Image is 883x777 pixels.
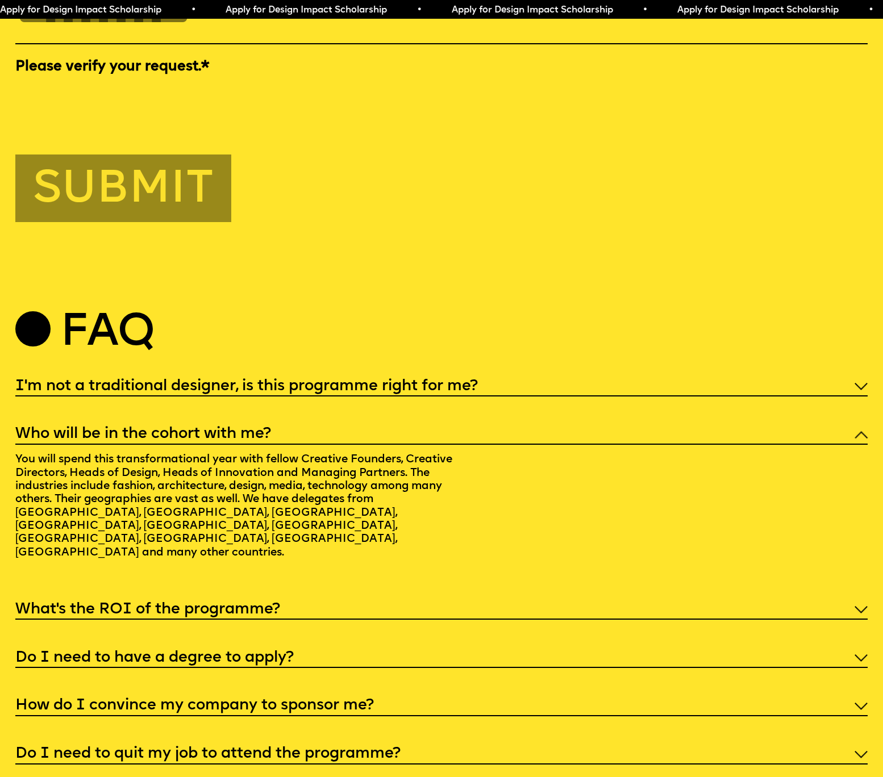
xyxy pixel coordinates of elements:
[189,6,194,15] span: •
[15,653,294,664] h5: Do I need to have a degree to apply?
[15,700,374,712] h5: How do I convince my company to sponsor me?
[15,80,188,124] iframe: reCAPTCHA
[866,6,871,15] span: •
[60,314,153,353] h2: Faq
[15,154,231,222] button: Submit
[15,381,478,392] h5: I'm not a traditional designer, is this programme right for me?
[414,6,419,15] span: •
[15,57,868,77] label: Please verify your request.
[15,429,271,440] h5: Who will be in the cohort with me?
[15,749,401,760] h5: Do I need to quit my job to attend the programme?
[15,445,457,572] p: You will spend this transformational year with fellow Creative Founders, Creative Directors, Head...
[15,604,280,616] h5: What’s the ROI of the programme?
[640,6,645,15] span: •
